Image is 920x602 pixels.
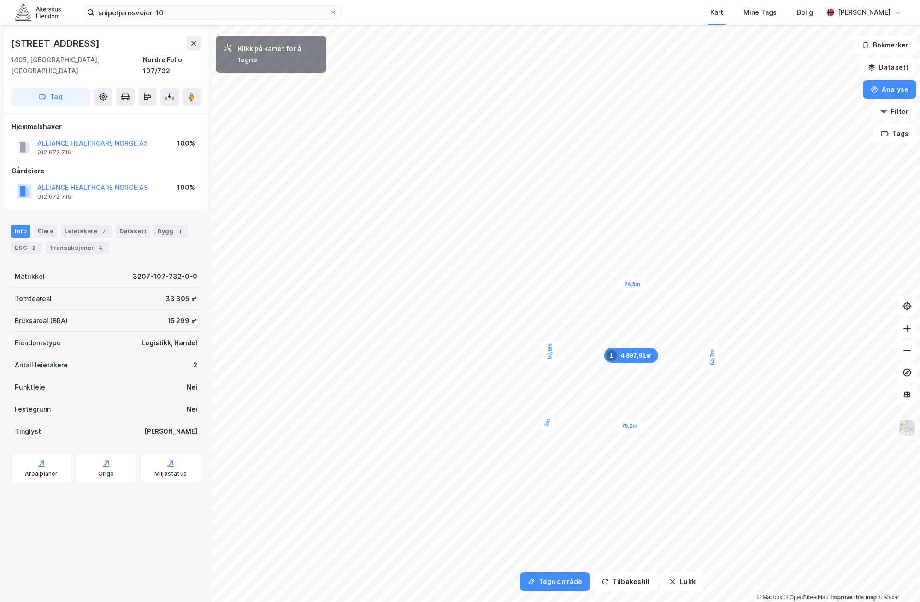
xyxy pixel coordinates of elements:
[706,344,719,371] div: Map marker
[175,227,184,236] div: 1
[872,102,916,121] button: Filter
[15,404,51,415] div: Festegrunn
[177,138,195,149] div: 100%
[604,348,658,363] div: Map marker
[543,338,556,365] div: Map marker
[838,7,891,18] div: [PERSON_NAME]
[784,594,829,601] a: OpenStreetMap
[743,7,777,18] div: Mine Tags
[165,293,197,304] div: 33 305 ㎡
[61,225,112,238] div: Leietakere
[116,225,150,238] div: Datasett
[99,227,108,236] div: 2
[594,572,657,591] button: Tilbakestill
[619,277,646,291] div: Map marker
[11,88,90,106] button: Tag
[11,36,101,51] div: [STREET_ADDRESS]
[154,225,188,238] div: Bygg
[616,419,643,433] div: Map marker
[860,58,916,77] button: Datasett
[874,558,920,602] iframe: Chat Widget
[15,271,45,282] div: Matrikkel
[15,293,52,304] div: Tomteareal
[238,43,319,65] div: Klikk på kartet for å tegne
[142,337,197,348] div: Logistikk, Handel
[15,382,45,393] div: Punktleie
[12,121,201,132] div: Hjemmelshaver
[193,360,197,371] div: 2
[898,419,916,437] img: Z
[15,315,68,326] div: Bruksareal (BRA)
[25,470,58,478] div: Arealplaner
[874,558,920,602] div: Kontrollprogram for chat
[46,242,109,254] div: Transaksjoner
[863,80,916,99] button: Analyse
[96,243,105,253] div: 4
[854,36,916,54] button: Bokmerker
[15,426,41,437] div: Tinglyst
[873,124,916,143] button: Tags
[12,165,201,177] div: Gårdeiere
[15,4,61,20] img: akershus-eiendom-logo.9091f326c980b4bce74ccdd9f866810c.svg
[187,404,197,415] div: Nei
[37,149,71,156] div: 912 672 719
[831,594,877,601] a: Improve this map
[133,271,197,282] div: 3207-107-732-0-0
[11,242,42,254] div: ESG
[538,412,557,434] div: Map marker
[154,470,187,478] div: Miljøstatus
[143,54,201,77] div: Nordre Follo, 107/732
[15,337,61,348] div: Eiendomstype
[15,360,68,371] div: Antall leietakere
[797,7,813,18] div: Bolig
[661,572,703,591] button: Lukk
[177,182,195,193] div: 100%
[98,470,114,478] div: Origo
[11,54,143,77] div: 1405, [GEOGRAPHIC_DATA], [GEOGRAPHIC_DATA]
[167,315,197,326] div: 15 299 ㎡
[34,225,57,238] div: Eiere
[187,382,197,393] div: Nei
[11,225,30,238] div: Info
[606,350,617,361] div: 1
[710,7,723,18] div: Kart
[29,243,38,253] div: 2
[144,426,197,437] div: [PERSON_NAME]
[94,6,330,19] input: Søk på adresse, matrikkel, gårdeiere, leietakere eller personer
[37,193,71,201] div: 912 672 719
[757,594,782,601] a: Mapbox
[520,572,590,591] button: Tegn område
